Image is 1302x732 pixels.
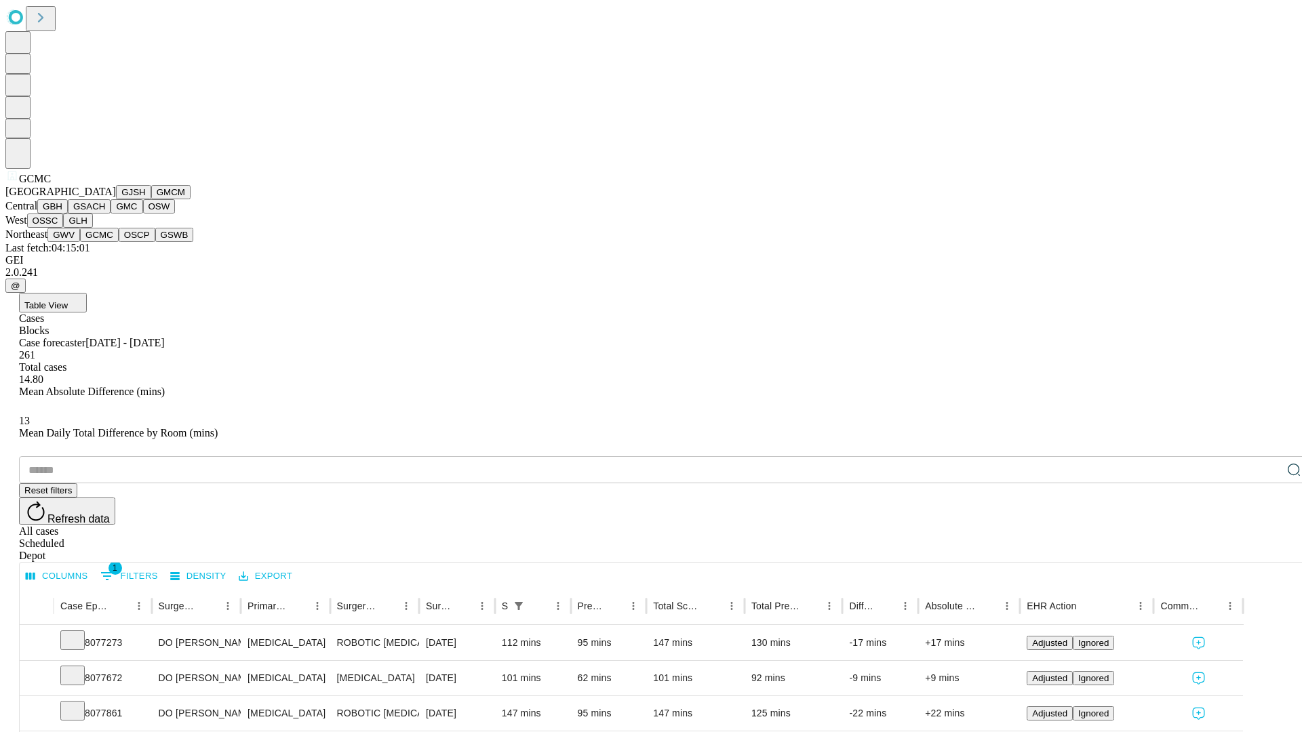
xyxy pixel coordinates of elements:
[47,513,110,525] span: Refresh data
[60,626,145,660] div: 8077273
[1073,706,1114,720] button: Ignored
[502,696,564,731] div: 147 mins
[5,200,37,211] span: Central
[751,696,836,731] div: 125 mins
[5,279,26,293] button: @
[1221,596,1240,615] button: Menu
[5,242,90,253] span: Last fetch: 04:15:01
[722,596,741,615] button: Menu
[235,566,296,587] button: Export
[155,228,194,242] button: GSWB
[1131,596,1150,615] button: Menu
[605,596,624,615] button: Sort
[19,337,85,348] span: Case forecaster
[1078,673,1109,683] span: Ignored
[19,415,30,426] span: 13
[151,185,191,199] button: GMCM
[5,254,1297,266] div: GEI
[60,696,145,731] div: 8077861
[578,626,640,660] div: 95 mins
[1073,671,1114,685] button: Ignored
[19,373,43,385] span: 14.80
[19,349,35,361] span: 261
[19,497,115,525] button: Refresh data
[925,661,1013,695] div: +9 mins
[820,596,839,615] button: Menu
[1027,671,1073,685] button: Adjusted
[248,601,287,611] div: Primary Service
[85,337,164,348] span: [DATE] - [DATE]
[159,661,234,695] div: DO [PERSON_NAME] [PERSON_NAME] Do
[218,596,237,615] button: Menu
[26,632,47,655] button: Expand
[578,696,640,731] div: 95 mins
[60,661,145,695] div: 8077672
[1160,601,1200,611] div: Comments
[1078,596,1097,615] button: Sort
[653,626,738,660] div: 147 mins
[22,566,92,587] button: Select columns
[703,596,722,615] button: Sort
[159,696,234,731] div: DO [PERSON_NAME] [PERSON_NAME] Do
[5,186,116,197] span: [GEOGRAPHIC_DATA]
[337,661,412,695] div: [MEDICAL_DATA]
[653,661,738,695] div: 101 mins
[397,596,416,615] button: Menu
[1027,601,1076,611] div: EHR Action
[26,702,47,726] button: Expand
[454,596,473,615] button: Sort
[97,565,161,587] button: Show filters
[653,601,702,611] div: Total Scheduled Duration
[925,626,1013,660] div: +17 mins
[849,626,911,660] div: -17 mins
[426,601,452,611] div: Surgery Date
[289,596,308,615] button: Sort
[337,601,376,611] div: Surgery Name
[167,566,230,587] button: Density
[578,661,640,695] div: 62 mins
[530,596,549,615] button: Sort
[925,696,1013,731] div: +22 mins
[80,228,119,242] button: GCMC
[24,485,72,495] span: Reset filters
[751,601,800,611] div: Total Predicted Duration
[111,199,142,213] button: GMC
[502,661,564,695] div: 101 mins
[19,173,51,184] span: GCMC
[159,601,198,611] div: Surgeon Name
[378,596,397,615] button: Sort
[549,596,568,615] button: Menu
[849,601,875,611] div: Difference
[426,696,488,731] div: [DATE]
[308,596,327,615] button: Menu
[68,199,111,213] button: GSACH
[751,626,836,660] div: 130 mins
[925,601,977,611] div: Absolute Difference
[624,596,643,615] button: Menu
[1032,708,1067,718] span: Adjusted
[19,361,66,373] span: Total cases
[849,661,911,695] div: -9 mins
[19,386,165,397] span: Mean Absolute Difference (mins)
[979,596,998,615] button: Sort
[1027,706,1073,720] button: Adjusted
[60,601,109,611] div: Case Epic Id
[5,266,1297,279] div: 2.0.241
[119,228,155,242] button: OSCP
[248,626,323,660] div: [MEDICAL_DATA]
[116,185,151,199] button: GJSH
[248,661,323,695] div: [MEDICAL_DATA]
[502,601,508,611] div: Scheduled In Room Duration
[509,596,528,615] div: 1 active filter
[1027,636,1073,650] button: Adjusted
[27,213,64,228] button: OSSC
[653,696,738,731] div: 147 mins
[47,228,80,242] button: GWV
[502,626,564,660] div: 112 mins
[896,596,915,615] button: Menu
[473,596,492,615] button: Menu
[19,293,87,312] button: Table View
[63,213,92,228] button: GLH
[24,300,68,310] span: Table View
[1078,638,1109,648] span: Ignored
